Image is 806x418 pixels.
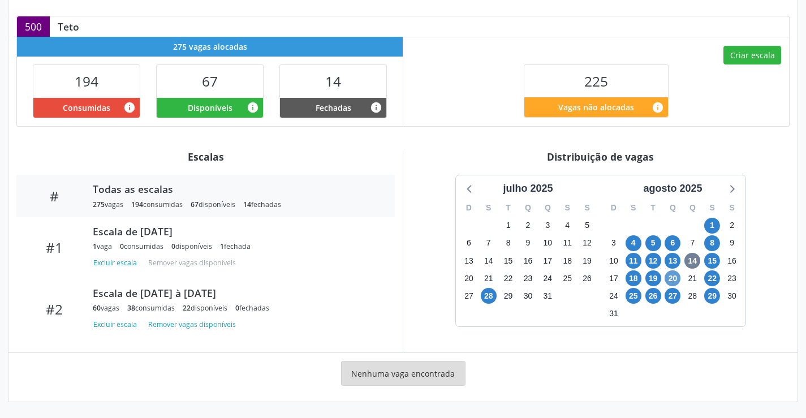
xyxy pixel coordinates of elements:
[93,225,379,238] div: Escala de [DATE]
[481,270,497,286] span: segunda-feira, 21 de julho de 2025
[131,200,183,209] div: consumidas
[683,199,702,217] div: Q
[243,200,251,209] span: 14
[684,270,700,286] span: quinta-feira, 21 de agosto de 2025
[501,218,516,234] span: terça-feira, 1 de julho de 2025
[645,253,661,269] span: terça-feira, 12 de agosto de 2025
[481,235,497,251] span: segunda-feira, 7 de julho de 2025
[325,72,341,91] span: 14
[461,253,477,269] span: domingo, 13 de julho de 2025
[93,183,379,195] div: Todas as escalas
[540,235,555,251] span: quinta-feira, 10 de julho de 2025
[559,235,575,251] span: sexta-feira, 11 de julho de 2025
[247,101,259,114] i: Vagas alocadas e sem marcações associadas
[411,150,790,163] div: Distribuição de vagas
[704,235,720,251] span: sexta-feira, 8 de agosto de 2025
[626,235,641,251] span: segunda-feira, 4 de agosto de 2025
[559,253,575,269] span: sexta-feira, 18 de julho de 2025
[220,242,251,251] div: fechada
[316,102,351,114] span: Fechadas
[75,72,98,91] span: 194
[93,255,141,270] button: Excluir escala
[577,199,597,217] div: S
[131,200,143,209] span: 194
[606,235,622,251] span: domingo, 3 de agosto de 2025
[579,235,595,251] span: sábado, 12 de julho de 2025
[501,253,516,269] span: terça-feira, 15 de julho de 2025
[520,235,536,251] span: quarta-feira, 9 de julho de 2025
[645,270,661,286] span: terça-feira, 19 de agosto de 2025
[459,199,479,217] div: D
[604,199,624,217] div: D
[702,199,722,217] div: S
[24,188,85,204] div: #
[120,242,163,251] div: consumidas
[626,288,641,304] span: segunda-feira, 25 de agosto de 2025
[50,20,87,33] div: Teto
[540,288,555,304] span: quinta-feira, 31 de julho de 2025
[93,242,112,251] div: vaga
[191,200,235,209] div: disponíveis
[665,235,680,251] span: quarta-feira, 6 de agosto de 2025
[63,102,110,114] span: Consumidas
[645,235,661,251] span: terça-feira, 5 de agosto de 2025
[626,270,641,286] span: segunda-feira, 18 de agosto de 2025
[558,101,634,113] span: Vagas não alocadas
[171,242,175,251] span: 0
[704,218,720,234] span: sexta-feira, 1 de agosto de 2025
[639,181,706,196] div: agosto 2025
[93,242,97,251] span: 1
[626,253,641,269] span: segunda-feira, 11 de agosto de 2025
[704,270,720,286] span: sexta-feira, 22 de agosto de 2025
[501,235,516,251] span: terça-feira, 8 de julho de 2025
[498,181,557,196] div: julho 2025
[684,253,700,269] span: quinta-feira, 14 de agosto de 2025
[724,270,740,286] span: sábado, 23 de agosto de 2025
[144,317,240,332] button: Remover vagas disponíveis
[183,303,227,313] div: disponíveis
[461,270,477,286] span: domingo, 20 de julho de 2025
[498,199,518,217] div: T
[127,303,175,313] div: consumidas
[235,303,239,313] span: 0
[584,72,608,91] span: 225
[665,253,680,269] span: quarta-feira, 13 de agosto de 2025
[722,199,742,217] div: S
[665,288,680,304] span: quarta-feira, 27 de agosto de 2025
[93,200,123,209] div: vagas
[606,270,622,286] span: domingo, 17 de agosto de 2025
[606,288,622,304] span: domingo, 24 de agosto de 2025
[538,199,558,217] div: Q
[704,288,720,304] span: sexta-feira, 29 de agosto de 2025
[24,239,85,256] div: #1
[243,200,281,209] div: fechadas
[520,270,536,286] span: quarta-feira, 23 de julho de 2025
[520,218,536,234] span: quarta-feira, 2 de julho de 2025
[501,288,516,304] span: terça-feira, 29 de julho de 2025
[724,235,740,251] span: sábado, 9 de agosto de 2025
[606,253,622,269] span: domingo, 10 de agosto de 2025
[16,150,395,163] div: Escalas
[684,288,700,304] span: quinta-feira, 28 de agosto de 2025
[724,253,740,269] span: sábado, 16 de agosto de 2025
[501,270,516,286] span: terça-feira, 22 de julho de 2025
[540,253,555,269] span: quinta-feira, 17 de julho de 2025
[479,199,498,217] div: S
[24,301,85,317] div: #2
[183,303,191,313] span: 22
[481,253,497,269] span: segunda-feira, 14 de julho de 2025
[17,16,50,37] div: 500
[540,270,555,286] span: quinta-feira, 24 de julho de 2025
[606,306,622,322] span: domingo, 31 de agosto de 2025
[220,242,224,251] span: 1
[724,288,740,304] span: sábado, 30 de agosto de 2025
[17,37,403,57] div: 275 vagas alocadas
[645,288,661,304] span: terça-feira, 26 de agosto de 2025
[93,303,119,313] div: vagas
[188,102,232,114] span: Disponíveis
[93,200,105,209] span: 275
[235,303,269,313] div: fechadas
[724,218,740,234] span: sábado, 2 de agosto de 2025
[723,46,781,65] button: Criar escala
[127,303,135,313] span: 38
